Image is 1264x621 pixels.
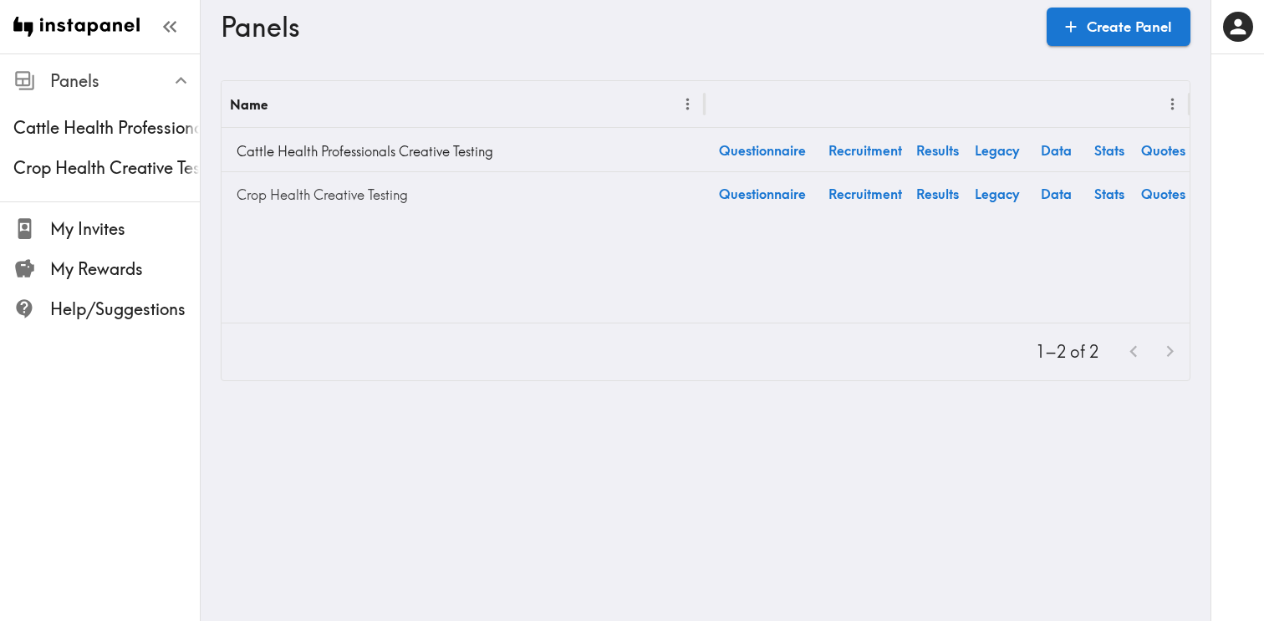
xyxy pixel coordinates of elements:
a: Recruitment [820,172,910,215]
a: Results [910,172,964,215]
span: Help/Suggestions [50,298,200,321]
p: 1–2 of 2 [1036,340,1098,364]
span: My Rewards [50,257,200,281]
button: Sort [715,91,741,117]
button: Menu [1160,91,1185,117]
span: Panels [50,69,200,93]
a: Quotes [1136,172,1190,215]
a: Recruitment [820,129,910,171]
a: Create Panel [1047,8,1190,46]
a: Data [1029,129,1083,171]
a: Cattle Health Professionals Creative Testing [230,135,696,168]
span: Crop Health Creative Testing [13,156,200,180]
button: Sort [269,91,295,117]
a: Questionnaire [705,172,820,215]
a: Questionnaire [705,129,820,171]
a: Legacy [964,129,1029,171]
a: Stats [1083,172,1136,215]
div: Name [230,96,268,113]
a: Legacy [964,172,1029,215]
span: Cattle Health Professionals Creative Testing [13,116,200,140]
h3: Panels [221,11,1033,43]
a: Quotes [1136,129,1190,171]
a: Results [910,129,964,171]
button: Menu [675,91,701,117]
span: My Invites [50,217,200,241]
a: Stats [1083,129,1136,171]
a: Crop Health Creative Testing [230,178,696,211]
a: Data [1029,172,1083,215]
